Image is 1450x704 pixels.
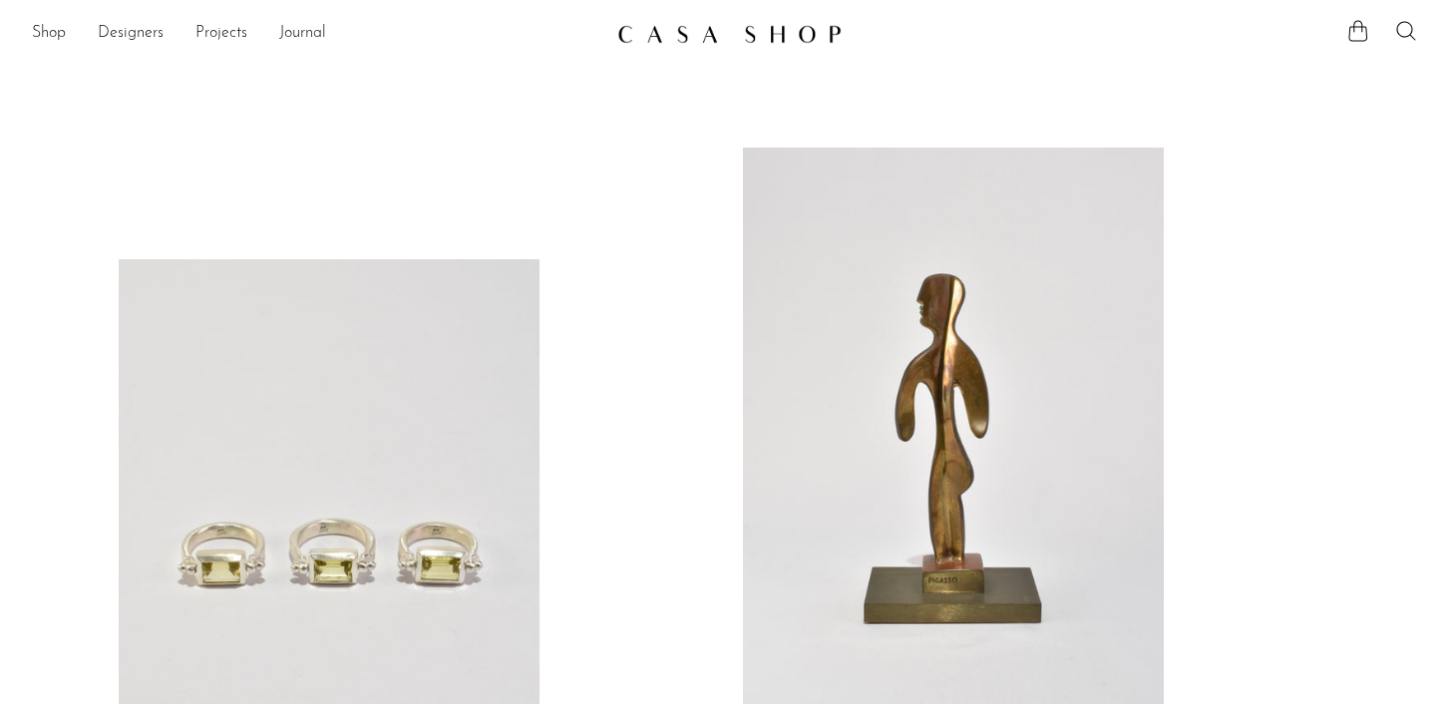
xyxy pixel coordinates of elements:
ul: NEW HEADER MENU [32,17,601,51]
a: Projects [195,21,247,47]
a: Journal [279,21,326,47]
a: Designers [98,21,164,47]
nav: Desktop navigation [32,17,601,51]
a: Shop [32,21,66,47]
